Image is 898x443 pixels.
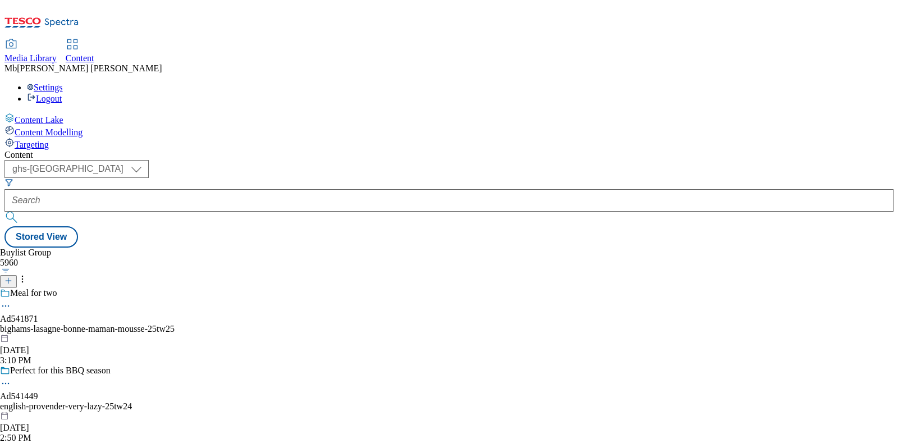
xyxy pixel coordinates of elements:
[17,63,162,73] span: [PERSON_NAME] [PERSON_NAME]
[15,127,83,137] span: Content Modelling
[10,366,111,376] div: Perfect for this BBQ season
[4,113,894,125] a: Content Lake
[4,138,894,150] a: Targeting
[15,140,49,149] span: Targeting
[4,125,894,138] a: Content Modelling
[66,53,94,63] span: Content
[27,83,63,92] a: Settings
[4,189,894,212] input: Search
[4,226,78,248] button: Stored View
[66,40,94,63] a: Content
[4,150,894,160] div: Content
[4,178,13,187] svg: Search Filters
[4,63,17,73] span: Mb
[15,115,63,125] span: Content Lake
[4,53,57,63] span: Media Library
[4,40,57,63] a: Media Library
[27,94,62,103] a: Logout
[10,288,57,298] div: Meal for two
